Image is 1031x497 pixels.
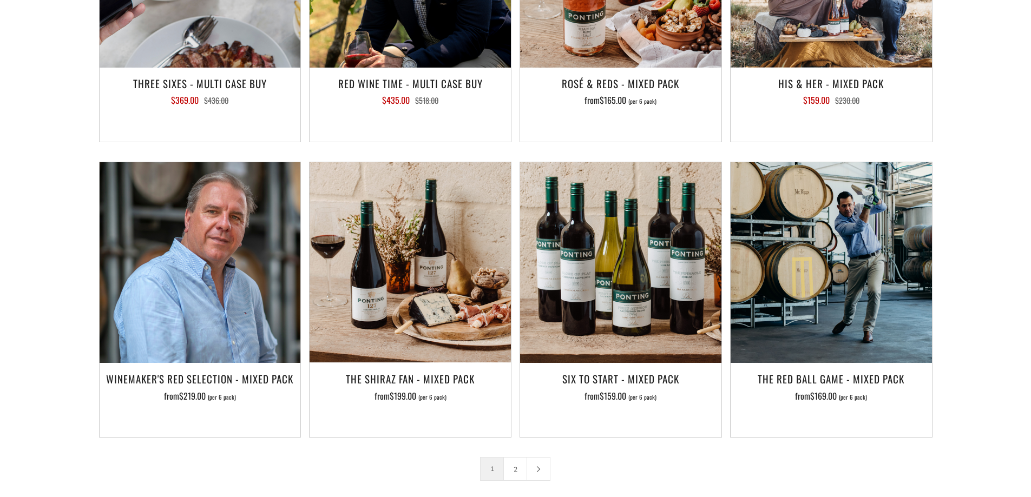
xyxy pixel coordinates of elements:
a: 2 [504,458,527,480]
h3: Winemaker's Red Selection - Mixed Pack [105,369,295,388]
h3: Rosé & Reds - Mixed Pack [526,74,716,92]
span: (per 6 pack) [628,98,656,104]
h3: Three Sixes - Multi Case Buy [105,74,295,92]
span: $199.00 [390,389,416,402]
a: Three Sixes - Multi Case Buy $369.00 $436.00 [100,74,301,128]
span: from [375,389,446,402]
h3: The Red Ball Game - Mixed Pack [736,369,927,388]
span: from [585,94,656,107]
span: from [795,389,867,402]
span: (per 6 pack) [418,394,446,400]
span: $169.00 [810,389,837,402]
span: $435.00 [382,94,410,107]
span: $159.00 [803,94,830,107]
a: Six To Start - Mixed Pack from$159.00 (per 6 pack) [520,369,721,423]
span: $165.00 [600,94,626,107]
a: The Red Ball Game - Mixed Pack from$169.00 (per 6 pack) [731,369,932,423]
a: His & Her - Mixed Pack $159.00 $230.00 [731,74,932,128]
h3: The Shiraz Fan - Mixed Pack [315,369,505,388]
span: from [164,389,236,402]
a: The Shiraz Fan - Mixed Pack from$199.00 (per 6 pack) [310,369,511,423]
span: $230.00 [835,95,859,106]
span: 1 [480,457,504,481]
h3: Six To Start - Mixed Pack [526,369,716,388]
span: $436.00 [204,95,228,106]
span: (per 6 pack) [208,394,236,400]
span: $518.00 [415,95,438,106]
h3: Red Wine Time - Multi Case Buy [315,74,505,92]
span: from [585,389,656,402]
span: $369.00 [171,94,199,107]
a: Red Wine Time - Multi Case Buy $435.00 $518.00 [310,74,511,128]
span: $219.00 [179,389,206,402]
span: $159.00 [600,389,626,402]
a: Winemaker's Red Selection - Mixed Pack from$219.00 (per 6 pack) [100,369,301,423]
h3: His & Her - Mixed Pack [736,74,927,92]
span: (per 6 pack) [839,394,867,400]
a: Rosé & Reds - Mixed Pack from$165.00 (per 6 pack) [520,74,721,128]
span: (per 6 pack) [628,394,656,400]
